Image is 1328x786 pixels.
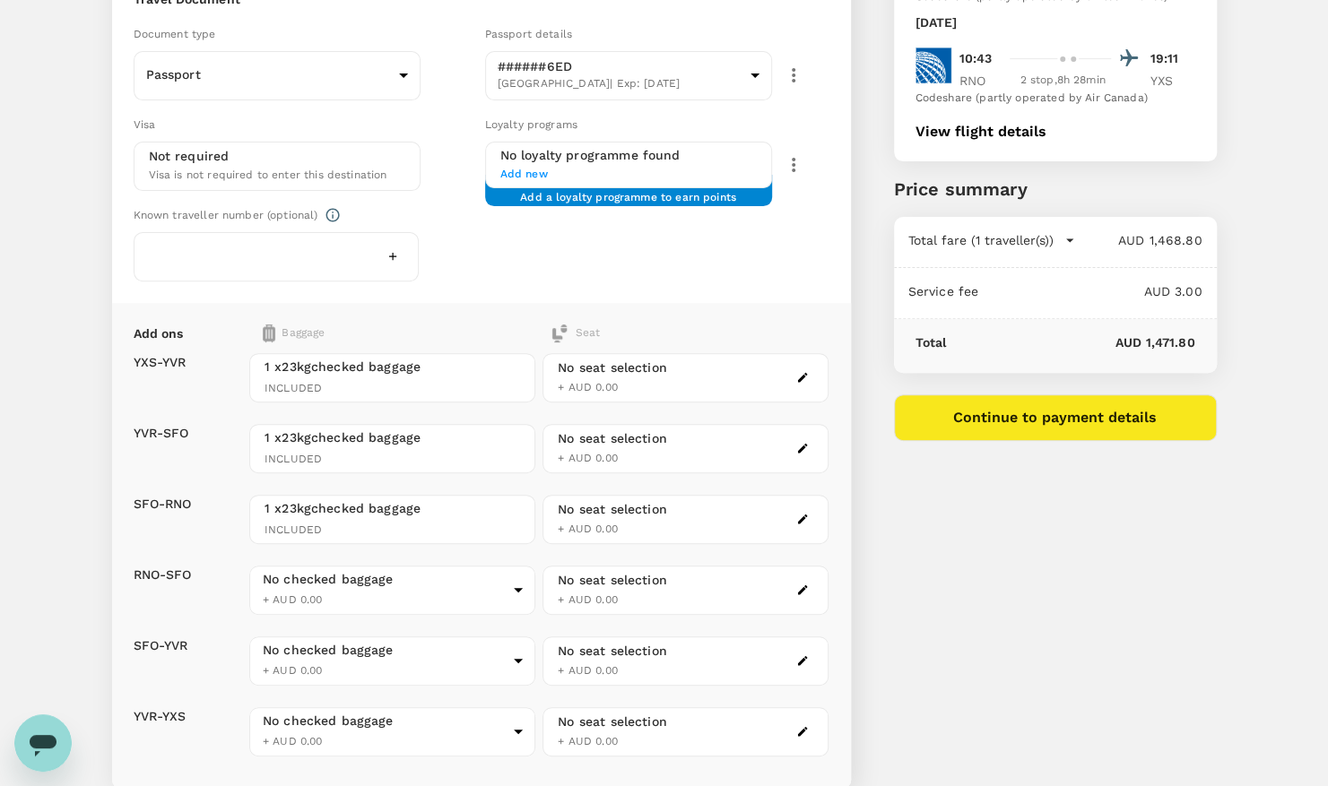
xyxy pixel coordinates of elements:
[134,28,216,40] span: Document type
[558,452,618,464] span: + AUD 0.00
[558,713,667,731] div: No seat selection
[558,642,667,661] div: No seat selection
[551,324,600,342] div: Seat
[265,499,520,517] span: 1 x 23kg checked baggage
[959,72,1004,90] p: RNO
[558,571,667,590] div: No seat selection
[916,13,958,31] p: [DATE]
[908,282,979,300] p: Service fee
[265,428,520,446] span: 1 x 23kg checked baggage
[485,28,572,40] span: Passport details
[908,231,1054,249] p: Total fare (1 traveller(s))
[558,381,618,393] span: + AUD 0.00
[959,49,993,68] p: 10:43
[558,735,618,747] span: + AUD 0.00
[558,500,667,519] div: No seat selection
[498,57,743,75] p: ######6ED
[263,664,323,677] span: + AUD 0.00
[134,707,187,725] p: YVR - YXS
[551,324,569,342] img: baggage-icon
[134,566,192,583] p: RNO - SFO
[265,522,520,540] span: INCLUDED
[485,118,577,131] span: Loyalty programs
[908,231,1075,249] button: Total fare (1 traveller(s))
[916,124,1046,140] button: View flight details
[149,147,230,165] p: Not required
[1075,231,1202,249] p: AUD 1,468.80
[249,636,535,686] div: No checked baggage+ AUD 0.00
[249,707,535,756] div: No checked baggage+ AUD 0.00
[134,209,318,221] span: Known traveller number (optional)
[558,664,618,677] span: + AUD 0.00
[978,282,1202,300] p: AUD 3.00
[149,168,387,181] span: Visa is not required to enter this destination
[265,451,520,469] span: INCLUDED
[263,593,323,606] span: + AUD 0.00
[500,146,757,166] h6: No loyalty programme found
[134,53,421,98] div: Passport
[14,714,72,772] iframe: Button to launch messaging window
[263,735,323,747] span: + AUD 0.00
[916,90,1195,108] div: Codeshare (partly operated by Air Canada)
[558,358,667,377] div: No seat selection
[134,353,187,371] p: YXS - YVR
[134,636,188,654] p: SFO - YVR
[558,523,618,535] span: + AUD 0.00
[263,324,472,342] div: Baggage
[520,189,736,192] span: Add a loyalty programme to earn points
[485,46,772,106] div: ######6ED[GEOGRAPHIC_DATA]| Exp: [DATE]
[916,333,947,351] p: Total
[146,65,392,83] p: Passport
[946,333,1194,351] p: AUD 1,471.80
[916,48,951,83] img: UA
[558,429,667,448] div: No seat selection
[500,166,757,184] span: Add new
[265,380,520,398] span: INCLUDED
[134,424,189,442] p: YVR - SFO
[498,75,743,93] span: [GEOGRAPHIC_DATA] | Exp: [DATE]
[134,495,192,513] p: SFO - RNO
[894,176,1217,203] p: Price summary
[894,394,1217,441] button: Continue to payment details
[1150,49,1195,68] p: 19:11
[263,641,507,659] div: No checked baggage
[1015,72,1111,90] div: 2 stop , 8h 28min
[263,324,275,342] img: baggage-icon
[134,324,184,342] p: Add ons
[265,358,520,376] span: 1 x 23kg checked baggage
[134,118,156,131] span: Visa
[1150,72,1195,90] p: YXS
[263,570,507,588] div: No checked baggage
[263,712,507,730] div: No checked baggage
[558,593,618,606] span: + AUD 0.00
[249,566,535,615] div: No checked baggage+ AUD 0.00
